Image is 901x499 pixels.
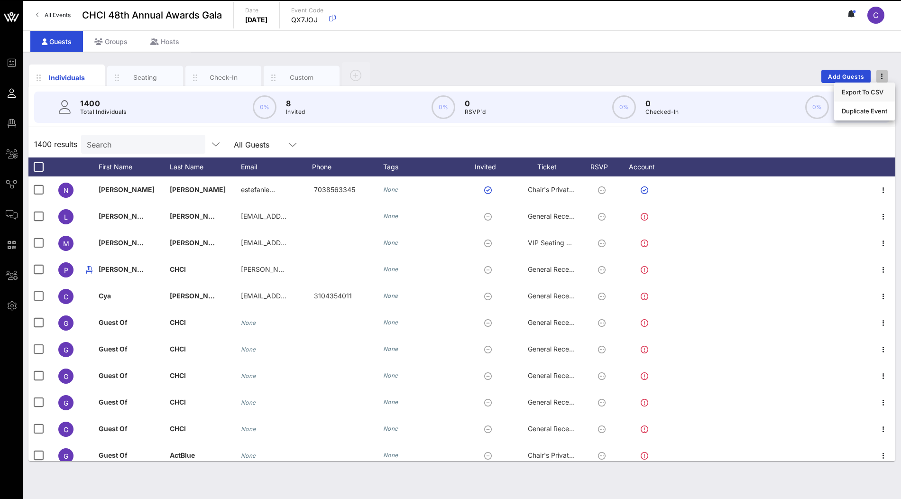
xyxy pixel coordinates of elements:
[228,135,304,154] div: All Guests
[34,139,77,150] span: 1400 results
[464,157,516,176] div: Invited
[528,345,585,353] span: General Reception
[383,425,398,432] i: None
[241,425,256,433] i: None
[170,185,226,194] span: [PERSON_NAME]
[383,398,398,406] i: None
[99,239,155,247] span: [PERSON_NAME]
[314,292,352,300] span: 3104354011
[528,212,585,220] span: General Reception
[64,186,69,194] span: N
[83,31,139,52] div: Groups
[30,8,76,23] a: All Events
[241,157,312,176] div: Email
[516,157,587,176] div: Ticket
[528,318,585,326] span: General Reception
[99,292,111,300] span: Cya
[82,8,222,22] span: CHCI 48th Annual Awards Gala
[64,293,68,301] span: C
[645,98,679,109] p: 0
[99,157,170,176] div: First Name
[645,107,679,117] p: Checked-In
[170,265,186,273] span: CHCI
[99,425,128,433] span: Guest Of
[873,10,879,20] span: C
[64,372,68,380] span: G
[842,107,887,115] div: Duplicate Event
[241,212,355,220] span: [EMAIL_ADDRESS][DOMAIN_NAME]
[286,98,305,109] p: 8
[528,425,585,433] span: General Reception
[465,98,486,109] p: 0
[528,451,606,459] span: Chair's Private Reception
[383,345,398,352] i: None
[64,319,68,327] span: G
[170,212,226,220] span: [PERSON_NAME]
[528,371,585,379] span: General Reception
[64,213,68,221] span: L
[383,452,398,459] i: None
[314,185,355,194] span: 7038563345
[99,318,128,326] span: Guest Of
[241,319,256,326] i: None
[99,345,128,353] span: Guest Of
[383,157,464,176] div: Tags
[80,98,127,109] p: 1400
[241,346,256,353] i: None
[291,6,324,15] p: Event Code
[245,15,268,25] p: [DATE]
[286,107,305,117] p: Invited
[587,157,620,176] div: RSVP
[241,176,275,203] p: estefanie…
[241,239,355,247] span: [EMAIL_ADDRESS][DOMAIN_NAME]
[241,265,410,273] span: [PERSON_NAME][EMAIL_ADDRESS][DOMAIN_NAME]
[170,318,186,326] span: CHCI
[30,31,83,52] div: Guests
[383,319,398,326] i: None
[99,265,155,273] span: [PERSON_NAME]
[620,157,672,176] div: Account
[312,157,383,176] div: Phone
[842,88,887,96] div: Export To CSV
[170,239,226,247] span: [PERSON_NAME]
[383,266,398,273] i: None
[821,70,871,83] button: Add Guests
[64,452,68,460] span: G
[80,107,127,117] p: Total Individuals
[170,451,195,459] span: ActBlue
[241,399,256,406] i: None
[170,345,186,353] span: CHCI
[383,186,398,193] i: None
[528,239,651,247] span: VIP Seating & Chair's Private Reception
[64,425,68,434] span: G
[234,140,269,149] div: All Guests
[383,292,398,299] i: None
[170,398,186,406] span: CHCI
[170,425,186,433] span: CHCI
[170,292,226,300] span: [PERSON_NAME]
[99,451,128,459] span: Guest Of
[827,73,865,80] span: Add Guests
[241,372,256,379] i: None
[202,73,245,82] div: Check-In
[245,6,268,15] p: Date
[528,398,585,406] span: General Reception
[139,31,191,52] div: Hosts
[241,452,256,459] i: None
[291,15,324,25] p: QX7JOJ
[124,73,166,82] div: Seating
[170,157,241,176] div: Last Name
[46,73,88,83] div: Individuals
[528,292,585,300] span: General Reception
[99,398,128,406] span: Guest Of
[528,185,606,194] span: Chair's Private Reception
[465,107,486,117] p: RSVP`d
[383,239,398,246] i: None
[99,371,128,379] span: Guest Of
[281,73,323,82] div: Custom
[64,399,68,407] span: G
[383,372,398,379] i: None
[64,266,68,274] span: P
[99,212,155,220] span: [PERSON_NAME]
[383,213,398,220] i: None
